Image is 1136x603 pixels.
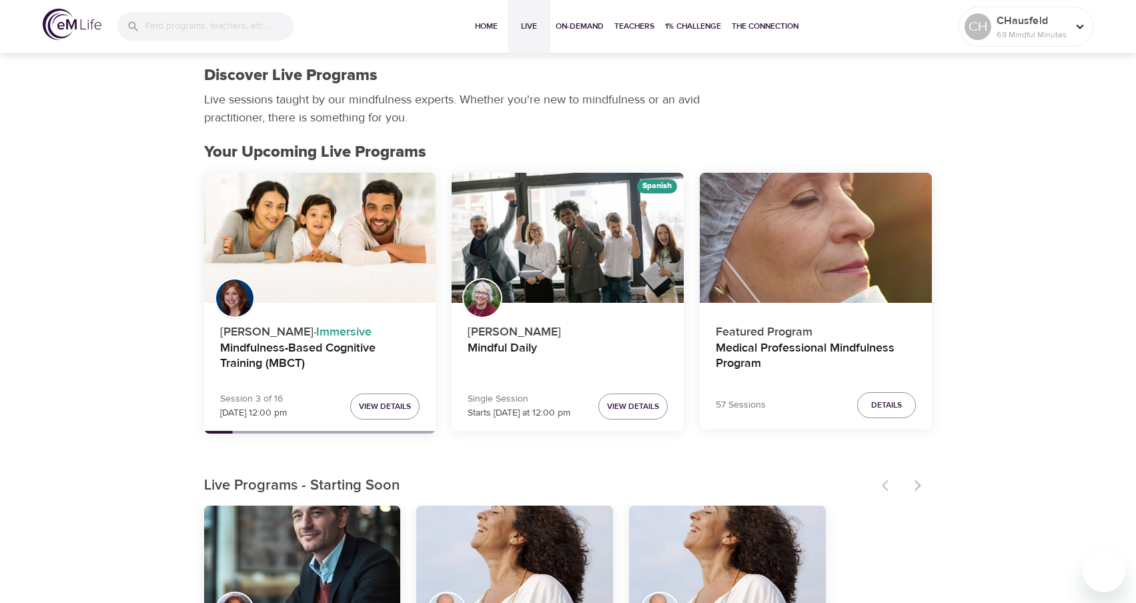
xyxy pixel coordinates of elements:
p: 57 Sessions [716,398,766,412]
button: Medical Professional Mindfulness Program [700,173,932,304]
button: View Details [350,394,420,420]
div: The episodes in this programs will be in Spanish [637,179,677,193]
h1: Discover Live Programs [204,66,378,85]
p: Single Session [468,392,570,406]
span: Details [871,398,902,412]
p: CHausfeld [997,13,1067,29]
p: Starts [DATE] at 12:00 pm [468,406,570,420]
span: Teachers [614,19,654,33]
p: [PERSON_NAME] · [220,318,420,341]
h2: Your Upcoming Live Programs [204,143,933,162]
span: Home [470,19,502,33]
p: 69 Mindful Minutes [997,29,1067,41]
p: Session 3 of 16 [220,392,287,406]
span: Live [513,19,545,33]
span: On-Demand [556,19,604,33]
input: Find programs, teachers, etc... [145,12,294,41]
p: Live Programs - Starting Soon [204,475,874,497]
p: Live sessions taught by our mindfulness experts. Whether you're new to mindfulness or an avid pra... [204,91,704,127]
p: [DATE] 12:00 pm [220,406,287,420]
button: Mindful Daily [452,173,684,304]
span: View Details [359,400,411,414]
button: Details [857,392,916,418]
iframe: Button to launch messaging window [1083,550,1125,592]
span: The Connection [732,19,798,33]
span: Immersive [316,324,372,340]
img: logo [43,9,101,40]
button: View Details [598,394,668,420]
h4: Medical Professional Mindfulness Program [716,341,916,373]
span: 1% Challenge [665,19,721,33]
span: View Details [607,400,659,414]
h4: Mindful Daily [468,341,668,373]
p: Featured Program [716,318,916,341]
div: CH [965,13,991,40]
h4: Mindfulness-Based Cognitive Training (MBCT) [220,341,420,373]
p: [PERSON_NAME] [468,318,668,341]
button: Mindfulness-Based Cognitive Training (MBCT) [204,173,436,304]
